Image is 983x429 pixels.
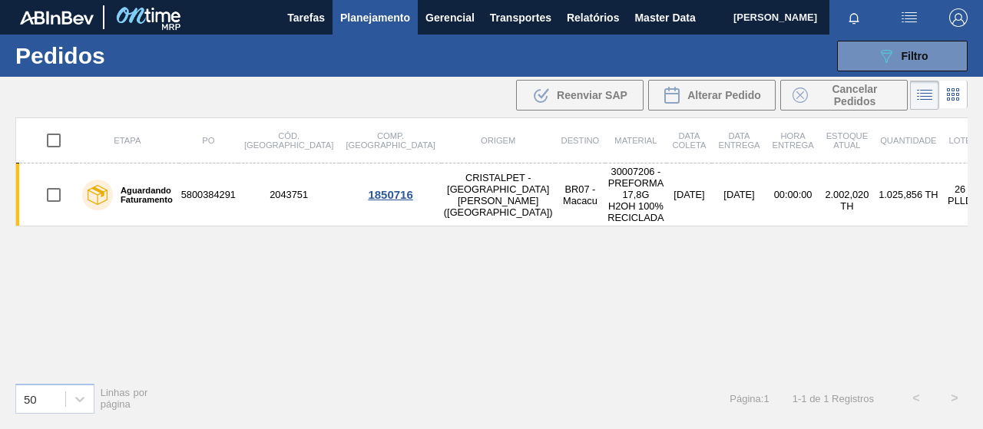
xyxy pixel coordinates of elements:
[910,81,939,110] div: Visão em Lista
[874,163,942,226] td: 1.025,856 TH
[561,136,600,145] span: Destino
[244,131,333,150] span: Cód. [GEOGRAPHIC_DATA]
[902,50,928,62] span: Filtro
[555,163,606,226] td: BR07 - Macacu
[837,41,968,71] button: Filtro
[614,136,657,145] span: Material
[114,136,141,145] span: Etapa
[667,163,713,226] td: [DATE]
[826,131,869,150] span: Estoque atual
[814,83,895,107] span: Cancelar Pedidos
[943,163,978,226] td: 26 PLLD
[113,186,173,204] label: Aguardando Faturamento
[516,80,644,111] div: Reenviar SAP
[793,393,874,404] span: 1 - 1 de 1 Registros
[20,11,94,25] img: TNhmsLtSVTkK8tSr43FrP2fwEKptu5GPRR3wAAAABJRU5ErkJggg==
[687,89,761,101] span: Alterar Pedido
[829,7,879,28] button: Notificações
[442,163,555,226] td: CRISTALPET - [GEOGRAPHIC_DATA][PERSON_NAME] ([GEOGRAPHIC_DATA])
[340,8,410,27] span: Planejamento
[730,393,769,404] span: Página : 1
[425,8,475,27] span: Gerencial
[287,8,325,27] span: Tarefas
[202,136,214,145] span: PO
[780,80,908,111] button: Cancelar Pedidos
[718,131,760,150] span: Data entrega
[712,163,766,226] td: [DATE]
[346,131,435,150] span: Comp. [GEOGRAPHIC_DATA]
[490,8,551,27] span: Transportes
[780,80,908,111] div: Cancelar Pedidos em Massa
[673,131,707,150] span: Data coleta
[773,131,814,150] span: Hora Entrega
[949,8,968,27] img: Logout
[605,163,666,226] td: 30007206 - PREFORMA 17,8G H2OH 100% RECICLADA
[481,136,515,145] span: Origem
[179,163,238,226] td: 5800384291
[897,379,935,417] button: <
[557,89,627,101] span: Reenviar SAP
[24,392,37,405] div: 50
[648,80,776,111] div: Alterar Pedido
[238,163,339,226] td: 2043751
[342,188,439,201] div: 1850716
[825,189,869,212] span: 2.002,020 TH
[634,8,695,27] span: Master Data
[939,81,968,110] div: Visão em Cards
[880,136,936,145] span: Quantidade
[567,8,619,27] span: Relatórios
[766,163,820,226] td: 00:00:00
[101,387,148,410] span: Linhas por página
[935,379,974,417] button: >
[15,47,227,64] h1: Pedidos
[949,136,971,145] span: Lote
[900,8,918,27] img: userActions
